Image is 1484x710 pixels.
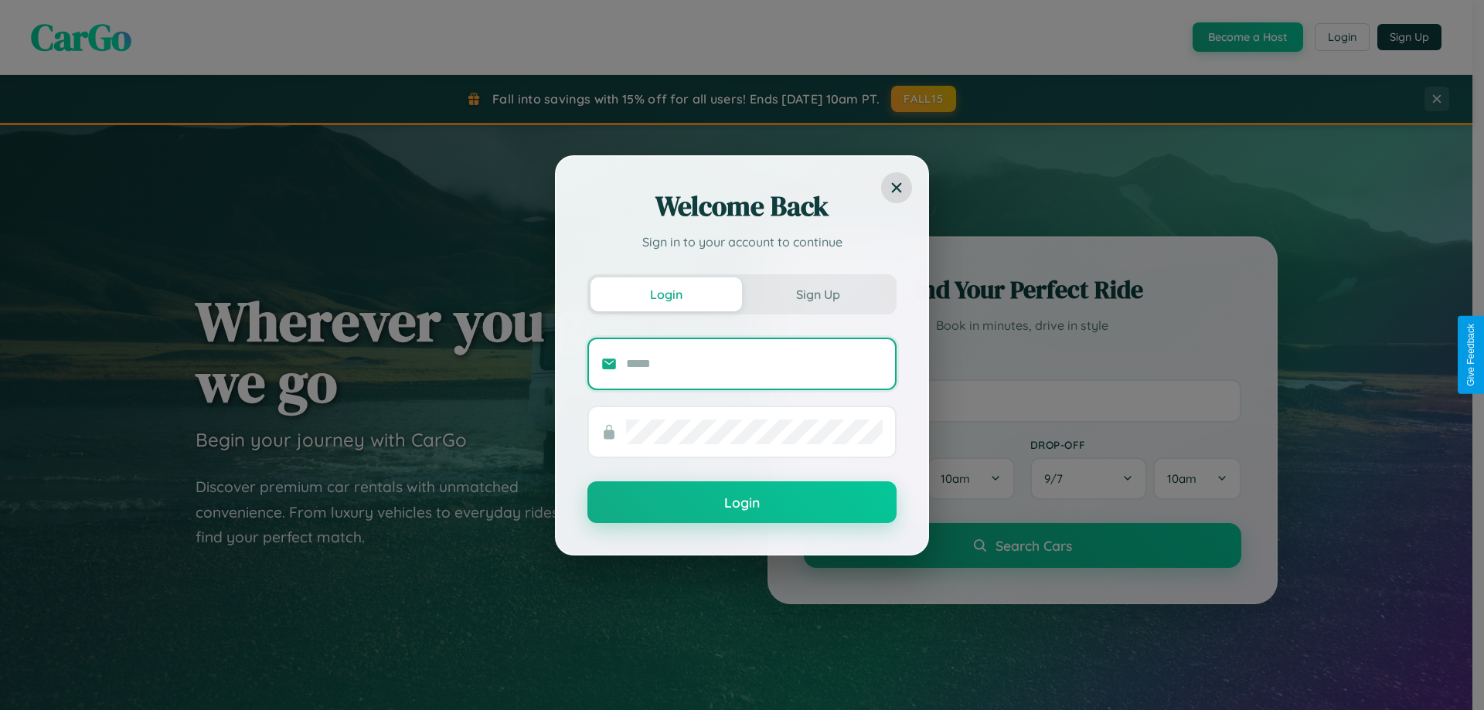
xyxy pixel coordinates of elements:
[1465,324,1476,386] div: Give Feedback
[587,481,897,523] button: Login
[742,277,893,311] button: Sign Up
[591,277,742,311] button: Login
[587,188,897,225] h2: Welcome Back
[587,233,897,251] p: Sign in to your account to continue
